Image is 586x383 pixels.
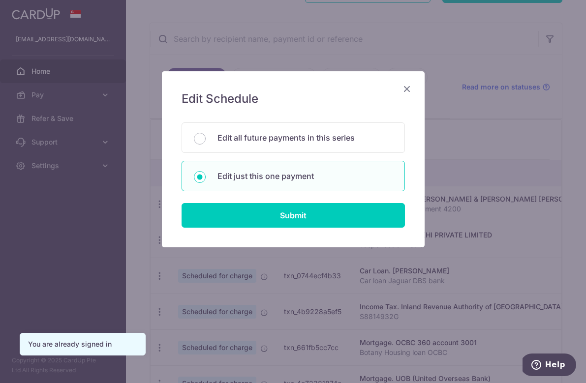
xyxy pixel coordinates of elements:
[217,132,393,144] p: Edit all future payments in this series
[182,203,405,228] input: Submit
[217,170,393,182] p: Edit just this one payment
[523,354,576,378] iframe: Opens a widget where you can find more information
[401,83,413,95] button: Close
[182,91,405,107] h5: Edit Schedule
[28,339,137,349] div: You are already signed in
